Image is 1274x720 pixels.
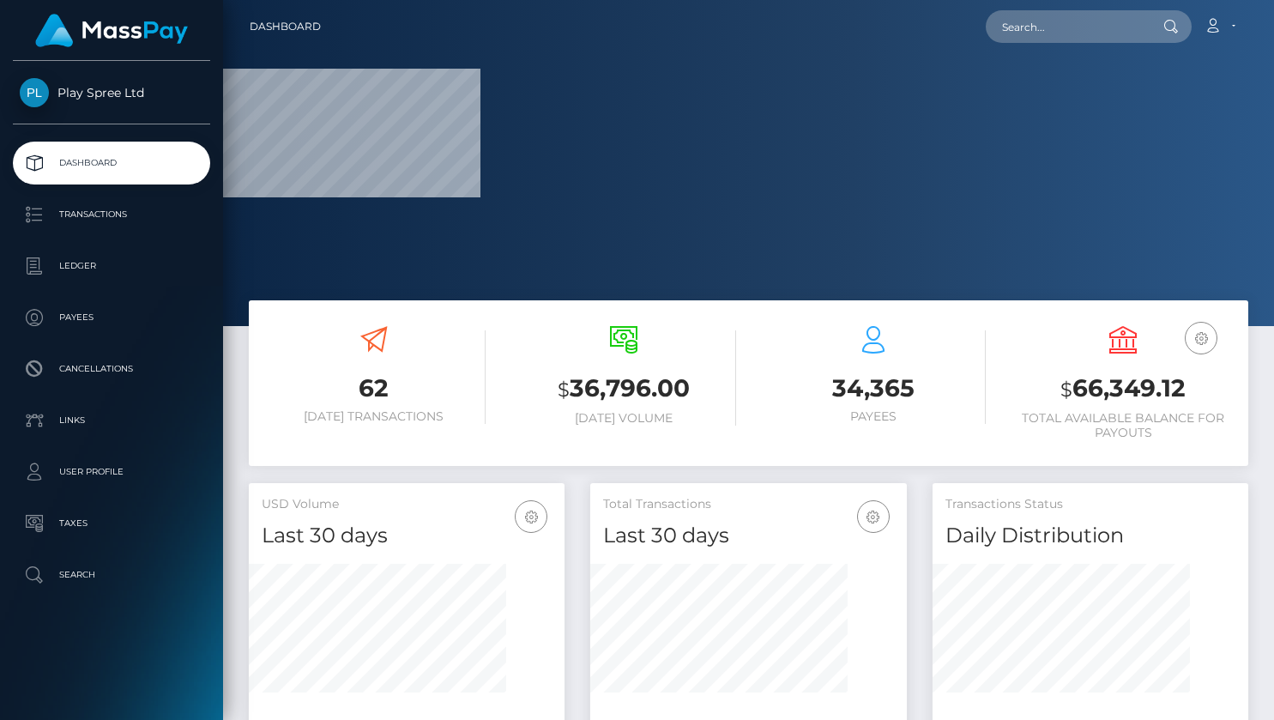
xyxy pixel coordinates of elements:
[20,150,203,176] p: Dashboard
[603,496,893,513] h5: Total Transactions
[262,521,552,551] h4: Last 30 days
[762,372,986,405] h3: 34,365
[558,378,570,402] small: $
[762,409,986,424] h6: Payees
[20,356,203,382] p: Cancellations
[1011,372,1235,407] h3: 66,349.12
[945,521,1235,551] h4: Daily Distribution
[603,521,893,551] h4: Last 30 days
[13,142,210,185] a: Dashboard
[13,348,210,390] a: Cancellations
[1011,411,1235,440] h6: Total Available Balance for Payouts
[13,502,210,545] a: Taxes
[20,562,203,588] p: Search
[20,408,203,433] p: Links
[1060,378,1072,402] small: $
[13,554,210,596] a: Search
[20,253,203,279] p: Ledger
[511,411,735,426] h6: [DATE] Volume
[13,451,210,493] a: User Profile
[262,496,552,513] h5: USD Volume
[250,9,321,45] a: Dashboard
[986,10,1147,43] input: Search...
[262,372,486,405] h3: 62
[13,193,210,236] a: Transactions
[20,78,49,107] img: Play Spree Ltd
[511,372,735,407] h3: 36,796.00
[13,296,210,339] a: Payees
[20,305,203,330] p: Payees
[20,459,203,485] p: User Profile
[262,409,486,424] h6: [DATE] Transactions
[13,245,210,287] a: Ledger
[945,496,1235,513] h5: Transactions Status
[20,202,203,227] p: Transactions
[35,14,188,47] img: MassPay Logo
[20,511,203,536] p: Taxes
[13,85,210,100] span: Play Spree Ltd
[13,399,210,442] a: Links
